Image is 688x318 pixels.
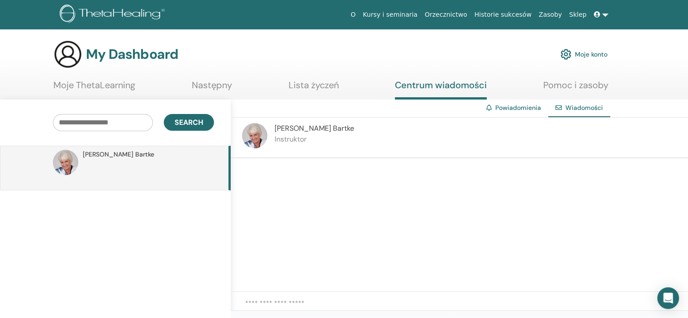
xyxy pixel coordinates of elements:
[560,47,571,62] img: cog.svg
[359,6,421,23] a: Kursy i seminaria
[275,134,354,145] p: Instruktor
[535,6,565,23] a: Zasoby
[275,123,354,133] span: [PERSON_NAME] Bartke
[395,80,487,100] a: Centrum wiadomości
[565,104,603,112] span: Wiadomości
[83,150,154,159] span: [PERSON_NAME] Bartke
[53,40,82,69] img: generic-user-icon.jpg
[175,118,203,127] span: Search
[289,80,339,97] a: Lista życzeń
[560,44,607,64] a: Moje konto
[471,6,535,23] a: Historie sukcesów
[657,287,679,309] div: Open Intercom Messenger
[543,80,608,97] a: Pomoc i zasoby
[53,80,135,97] a: Moje ThetaLearning
[164,114,214,131] button: Search
[421,6,471,23] a: Orzecznictwo
[565,6,590,23] a: Sklep
[347,6,359,23] a: O
[60,5,168,25] img: logo.png
[192,80,232,97] a: Następny
[53,150,78,175] img: default.jpg
[495,104,541,112] a: Powiadomienia
[86,46,178,62] h3: My Dashboard
[242,123,267,148] img: default.jpg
